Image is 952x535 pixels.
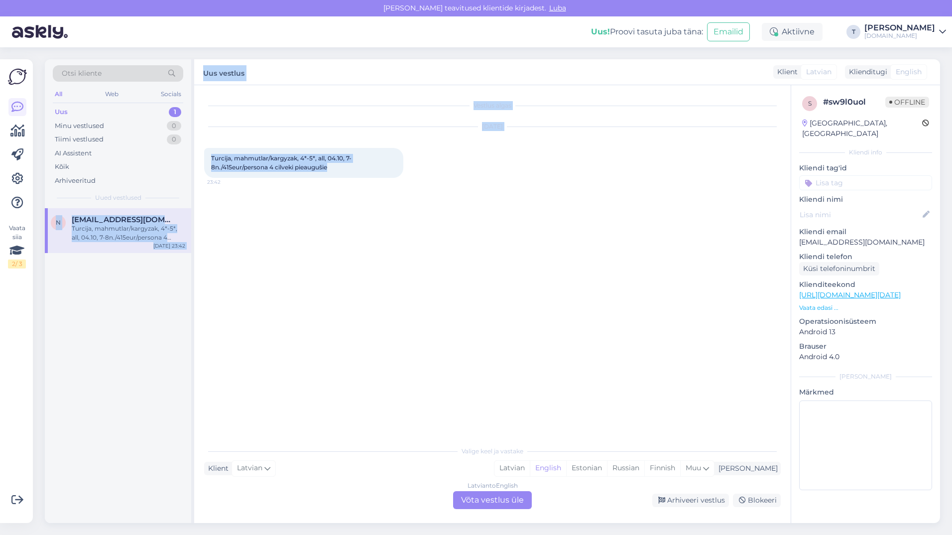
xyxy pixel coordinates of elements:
[204,447,781,456] div: Valige keel ja vastake
[644,461,680,476] div: Finnish
[864,24,935,32] div: [PERSON_NAME]
[799,194,932,205] p: Kliendi nimi
[204,122,781,131] div: [DATE]
[237,463,262,474] span: Latvian
[8,224,26,268] div: Vaata siia
[896,67,922,77] span: English
[773,67,798,77] div: Klient
[799,227,932,237] p: Kliendi email
[55,134,104,144] div: Tiimi vestlused
[733,494,781,507] div: Blokeeri
[591,27,610,36] b: Uus!
[207,178,244,186] span: 23:42
[799,352,932,362] p: Android 4.0
[846,25,860,39] div: T
[55,162,69,172] div: Kõik
[799,316,932,327] p: Operatsioonisüsteem
[686,463,701,472] span: Muu
[799,279,932,290] p: Klienditeekond
[8,260,26,268] div: 2 / 3
[799,237,932,248] p: [EMAIL_ADDRESS][DOMAIN_NAME]
[55,148,92,158] div: AI Assistent
[530,461,566,476] div: English
[799,290,901,299] a: [URL][DOMAIN_NAME][DATE]
[864,24,946,40] a: [PERSON_NAME][DOMAIN_NAME]
[799,163,932,173] p: Kliendi tag'id
[885,97,929,108] span: Offline
[864,32,935,40] div: [DOMAIN_NAME]
[799,148,932,157] div: Kliendi info
[55,121,104,131] div: Minu vestlused
[806,67,832,77] span: Latvian
[159,88,183,101] div: Socials
[607,461,644,476] div: Russian
[72,224,185,242] div: Turcija, mahmutlar/kargyzak, 4*-5*, all, 04.10, 7-8n./415eur/persona 4 cilveki pieaugušie
[707,22,750,41] button: Emailid
[56,219,61,226] span: n
[167,134,181,144] div: 0
[55,176,96,186] div: Arhiveeritud
[799,327,932,337] p: Android 13
[799,262,879,275] div: Küsi telefoninumbrit
[203,65,244,79] label: Uus vestlus
[652,494,729,507] div: Arhiveeri vestlus
[845,67,887,77] div: Klienditugi
[204,463,229,474] div: Klient
[103,88,120,101] div: Web
[494,461,530,476] div: Latvian
[169,107,181,117] div: 1
[800,209,921,220] input: Lisa nimi
[468,481,518,490] div: Latvian to English
[53,88,64,101] div: All
[799,372,932,381] div: [PERSON_NAME]
[546,3,569,12] span: Luba
[799,303,932,312] p: Vaata edasi ...
[566,461,607,476] div: Estonian
[204,101,781,110] div: Vestlus algas
[453,491,532,509] div: Võta vestlus üle
[211,154,352,171] span: Turcija, mahmutlar/kargyzak, 4*-5*, all, 04.10, 7-8n./415eur/persona 4 cilveki pieaugušie
[762,23,823,41] div: Aktiivne
[72,215,175,224] span: nadjaho@inbox.lv
[8,67,27,86] img: Askly Logo
[823,96,885,108] div: # sw9l0uol
[799,387,932,398] p: Märkmed
[808,100,812,107] span: s
[55,107,68,117] div: Uus
[62,68,102,79] span: Otsi kliente
[153,242,185,250] div: [DATE] 23:42
[714,463,778,474] div: [PERSON_NAME]
[799,175,932,190] input: Lisa tag
[95,193,141,202] span: Uued vestlused
[799,252,932,262] p: Kliendi telefon
[802,118,922,139] div: [GEOGRAPHIC_DATA], [GEOGRAPHIC_DATA]
[799,341,932,352] p: Brauser
[167,121,181,131] div: 0
[591,26,703,38] div: Proovi tasuta juba täna:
